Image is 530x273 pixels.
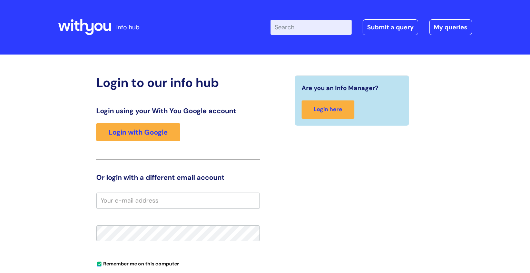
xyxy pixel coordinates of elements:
a: My queries [429,19,472,35]
label: Remember me on this computer [96,259,179,267]
input: Search [271,20,352,35]
h3: Or login with a different email account [96,173,260,182]
h3: Login using your With You Google account [96,107,260,115]
a: Submit a query [363,19,418,35]
input: Your e-mail address [96,193,260,208]
a: Login with Google [96,123,180,141]
h2: Login to our info hub [96,75,260,90]
div: You can uncheck this option if you're logging in from a shared device [96,258,260,269]
span: Are you an Info Manager? [302,82,379,94]
a: Login here [302,100,354,119]
p: info hub [116,22,139,33]
input: Remember me on this computer [97,262,101,266]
